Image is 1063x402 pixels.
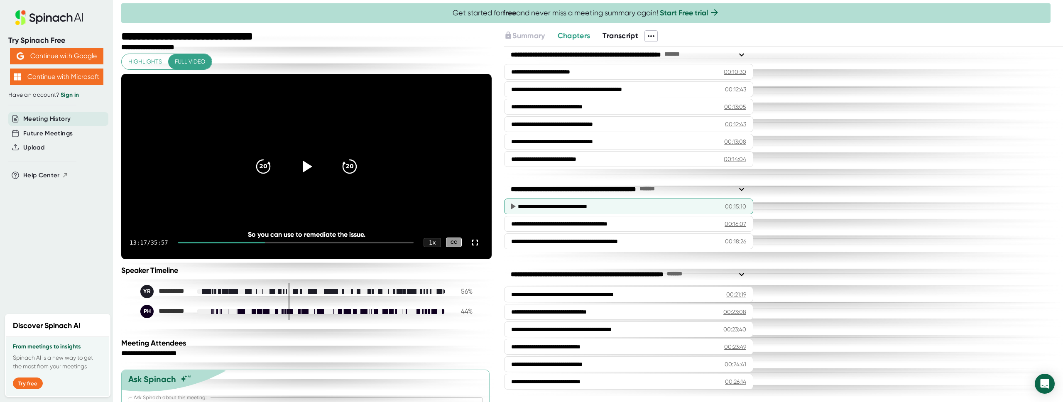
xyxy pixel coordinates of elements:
button: Help Center [23,171,69,180]
img: Aehbyd4JwY73AAAAAElFTkSuQmCC [17,52,24,60]
span: Transcript [603,31,638,40]
a: Start Free trial [660,8,708,17]
div: 00:13:05 [724,103,746,111]
button: Summary [504,30,545,42]
div: 44 % [452,307,473,315]
div: YR [140,285,154,298]
div: 13:17 / 35:57 [130,239,168,246]
div: 00:23:08 [723,308,746,316]
div: 00:12:43 [725,85,746,93]
div: Have an account? [8,91,105,99]
div: 00:14:04 [724,155,746,163]
button: Highlights [122,54,169,69]
div: Speaker Timeline [121,266,492,275]
button: Continue with Google [10,48,103,64]
button: Transcript [603,30,638,42]
div: Ask Spinach [128,374,176,384]
div: 00:23:40 [723,325,746,333]
div: 00:26:14 [725,377,746,386]
span: Chapters [558,31,590,40]
div: 00:12:43 [725,120,746,128]
button: Continue with Microsoft [10,69,103,85]
span: Summary [512,31,545,40]
div: 00:24:41 [725,360,746,368]
p: Spinach AI is a new way to get the most from your meetings [13,353,103,371]
div: PH [140,305,154,318]
div: Meeting Attendees [121,338,494,348]
div: 00:16:07 [725,220,746,228]
div: Ping Huang [140,305,190,318]
div: 1 x [424,238,441,247]
div: 00:10:30 [724,68,746,76]
div: 00:23:49 [724,343,746,351]
div: 00:18:26 [725,237,746,245]
a: Sign in [61,91,79,98]
div: Open Intercom Messenger [1035,374,1055,394]
div: Yoni Ramon [140,285,190,298]
span: Full video [175,56,205,67]
h2: Discover Spinach AI [13,320,81,331]
div: 56 % [452,287,473,295]
button: Upload [23,143,44,152]
span: Get started for and never miss a meeting summary again! [453,8,720,18]
button: Meeting History [23,114,71,124]
button: Chapters [558,30,590,42]
span: Highlights [128,56,162,67]
div: Try Spinach Free [8,36,105,45]
b: free [503,8,516,17]
button: Full video [168,54,212,69]
div: So you can use to remediate the issue. [158,230,455,238]
button: Try free [13,377,43,389]
div: CC [446,238,462,247]
button: Future Meetings [23,129,73,138]
div: 00:21:19 [726,290,746,299]
span: Help Center [23,171,60,180]
h3: From meetings to insights [13,343,103,350]
div: 00:13:08 [724,137,746,146]
div: 00:15:10 [725,202,746,211]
